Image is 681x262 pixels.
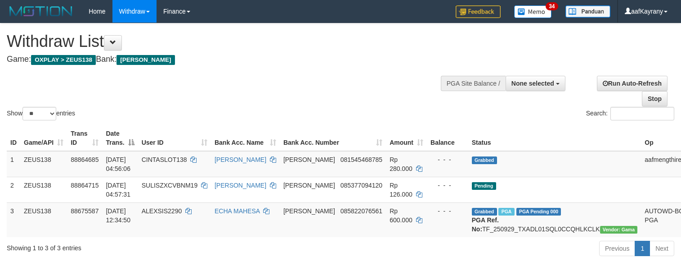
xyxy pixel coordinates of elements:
[106,182,130,198] span: [DATE] 04:57:31
[71,156,99,163] span: 88864685
[441,76,506,91] div: PGA Site Balance /
[597,76,668,91] a: Run Auto-Refresh
[142,156,187,163] span: CINTASLOT138
[468,125,641,151] th: Status
[430,207,465,216] div: - - -
[472,156,497,164] span: Grabbed
[215,207,260,215] a: ECHA MAHESA
[635,241,650,256] a: 1
[7,32,445,51] h1: Withdraw List
[546,2,558,10] span: 34
[20,151,67,177] td: ZEUS138
[67,125,102,151] th: Trans ID: activate to sort column ascending
[340,207,382,215] span: Copy 085822076561 to clipboard
[390,156,412,172] span: Rp 280.000
[31,55,96,65] span: OXPLAY > ZEUS138
[511,80,554,87] span: None selected
[390,182,412,198] span: Rp 126.000
[340,156,382,163] span: Copy 081545468785 to clipboard
[7,55,445,64] h4: Game: Bank:
[283,207,335,215] span: [PERSON_NAME]
[7,107,75,120] label: Show entries
[106,207,130,224] span: [DATE] 12:34:50
[102,125,138,151] th: Date Trans.: activate to sort column descending
[610,107,674,120] input: Search:
[599,241,635,256] a: Previous
[390,207,412,224] span: Rp 600.000
[472,182,496,190] span: Pending
[283,182,335,189] span: [PERSON_NAME]
[7,177,20,202] td: 2
[116,55,175,65] span: [PERSON_NAME]
[516,208,561,216] span: PGA Pending
[280,125,386,151] th: Bank Acc. Number: activate to sort column ascending
[215,182,266,189] a: [PERSON_NAME]
[71,182,99,189] span: 88864715
[22,107,56,120] select: Showentries
[142,182,197,189] span: SULISZXCVBNM19
[340,182,382,189] span: Copy 085377094120 to clipboard
[71,207,99,215] span: 88675587
[20,202,67,237] td: ZEUS138
[7,125,20,151] th: ID
[514,5,552,18] img: Button%20Memo.svg
[106,156,130,172] span: [DATE] 04:56:06
[215,156,266,163] a: [PERSON_NAME]
[7,202,20,237] td: 3
[138,125,211,151] th: User ID: activate to sort column ascending
[456,5,501,18] img: Feedback.jpg
[472,216,499,233] b: PGA Ref. No:
[7,240,277,253] div: Showing 1 to 3 of 3 entries
[586,107,674,120] label: Search:
[283,156,335,163] span: [PERSON_NAME]
[20,125,67,151] th: Game/API: activate to sort column ascending
[427,125,468,151] th: Balance
[20,177,67,202] td: ZEUS138
[430,181,465,190] div: - - -
[506,76,565,91] button: None selected
[565,5,610,18] img: panduan.png
[650,241,674,256] a: Next
[468,202,641,237] td: TF_250929_TXADL01SQL0CCQHLKCLK
[600,226,638,234] span: Vendor URL: https://trx31.1velocity.biz
[386,125,427,151] th: Amount: activate to sort column ascending
[211,125,280,151] th: Bank Acc. Name: activate to sort column ascending
[7,5,75,18] img: MOTION_logo.png
[7,151,20,177] td: 1
[498,208,514,216] span: Marked by aafpengsreynich
[642,91,668,106] a: Stop
[472,208,497,216] span: Grabbed
[142,207,182,215] span: ALEXSIS2290
[430,155,465,164] div: - - -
